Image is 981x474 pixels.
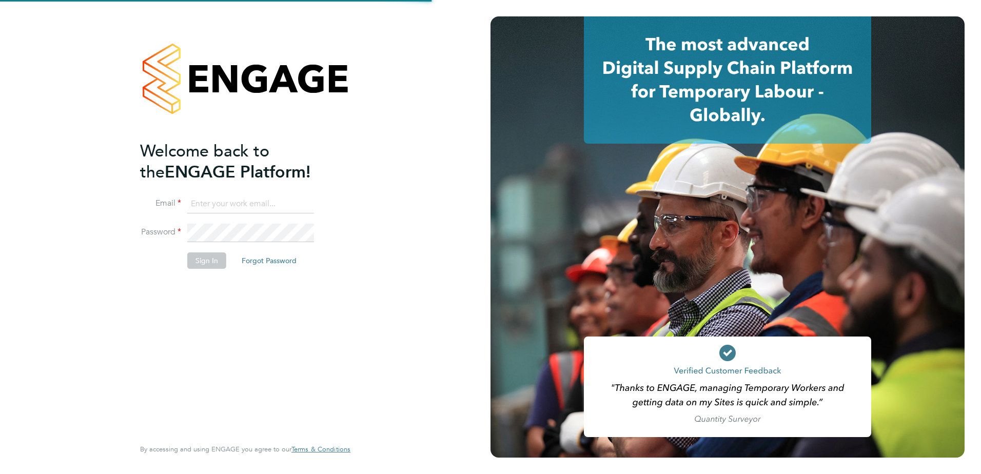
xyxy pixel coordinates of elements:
button: Forgot Password [233,252,305,269]
span: Welcome back to the [140,141,269,182]
button: Sign In [187,252,226,269]
a: Terms & Conditions [291,445,350,453]
label: Password [140,227,181,238]
h2: ENGAGE Platform! [140,141,340,183]
input: Enter your work email... [187,195,314,213]
span: By accessing and using ENGAGE you agree to our [140,445,350,453]
label: Email [140,198,181,209]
